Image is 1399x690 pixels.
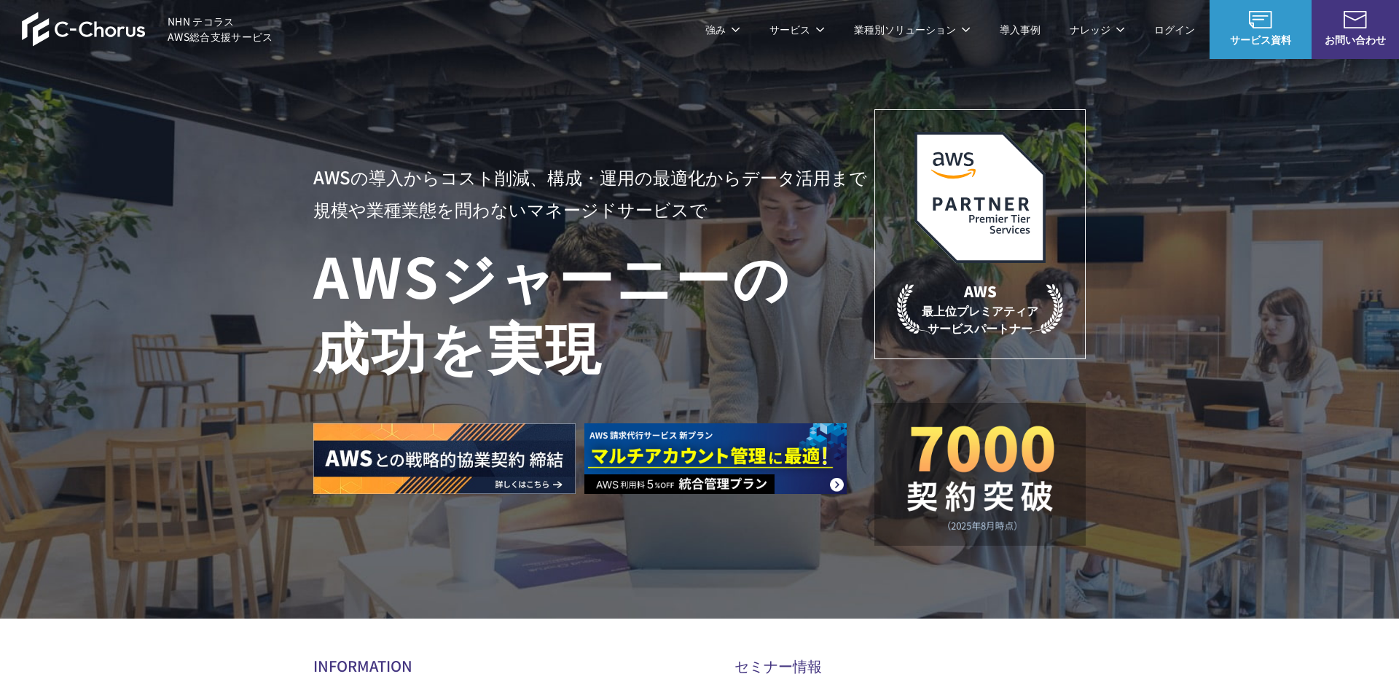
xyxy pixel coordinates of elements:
[734,655,1121,676] h2: セミナー情報
[897,281,1063,337] p: 最上位プレミアティア サービスパートナー
[769,22,825,37] p: サービス
[313,240,874,380] h1: AWS ジャーニーの 成功を実現
[1154,22,1195,37] a: ログイン
[964,281,997,302] em: AWS
[1312,32,1399,47] span: お問い合わせ
[313,161,874,225] p: AWSの導入からコスト削減、 構成・運用の最適化からデータ活用まで 規模や業種業態を問わない マネージドサービスで
[313,655,699,676] h2: INFORMATION
[914,132,1046,263] img: AWSプレミアティアサービスパートナー
[1210,32,1312,47] span: サービス資料
[22,12,273,47] a: AWS総合支援サービス C-Chorus NHN テコラスAWS総合支援サービス
[1249,11,1272,28] img: AWS総合支援サービス C-Chorus サービス資料
[904,425,1057,531] img: 契約件数
[854,22,971,37] p: 業種別ソリューション
[584,423,847,494] img: AWS請求代行サービス 統合管理プラン
[1344,11,1367,28] img: お問い合わせ
[313,423,576,494] img: AWSとの戦略的協業契約 締結
[705,22,740,37] p: 強み
[1070,22,1125,37] p: ナレッジ
[168,14,273,44] span: NHN テコラス AWS総合支援サービス
[1000,22,1041,37] a: 導入事例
